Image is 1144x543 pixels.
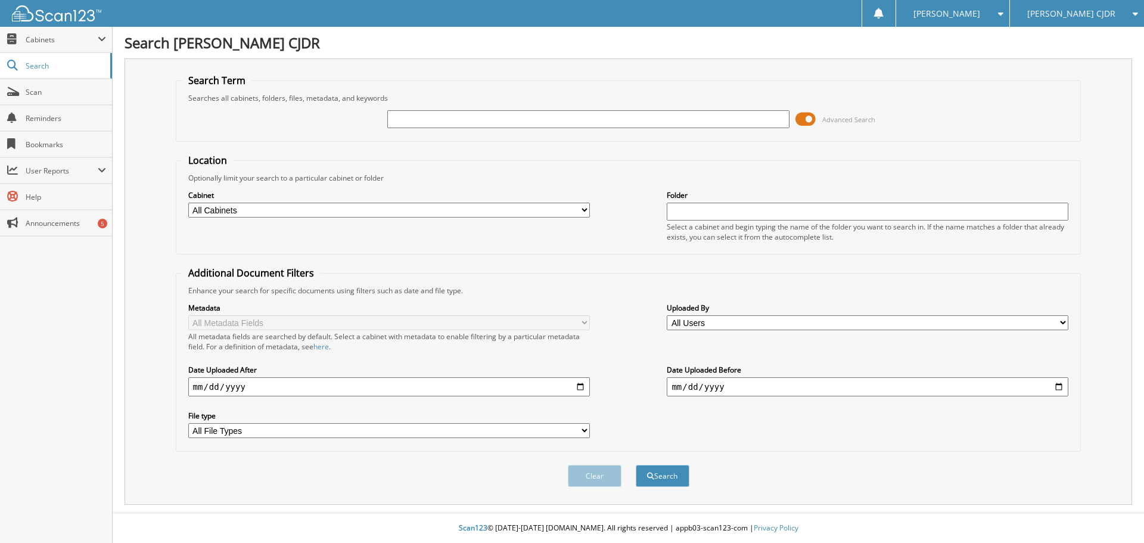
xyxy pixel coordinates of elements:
span: Scan [26,87,106,97]
div: Select a cabinet and begin typing the name of the folder you want to search in. If the name match... [667,222,1068,242]
label: Cabinet [188,190,590,200]
span: [PERSON_NAME] [913,10,980,17]
span: User Reports [26,166,98,176]
img: scan123-logo-white.svg [12,5,101,21]
div: Optionally limit your search to a particular cabinet or folder [182,173,1075,183]
span: Reminders [26,113,106,123]
input: start [188,377,590,396]
legend: Search Term [182,74,251,87]
input: end [667,377,1068,396]
legend: Location [182,154,233,167]
span: Advanced Search [822,115,875,124]
button: Search [636,465,689,487]
label: Uploaded By [667,303,1068,313]
label: Metadata [188,303,590,313]
h1: Search [PERSON_NAME] CJDR [125,33,1132,52]
div: Enhance your search for specific documents using filters such as date and file type. [182,286,1075,296]
a: here [313,342,329,352]
div: 5 [98,219,107,228]
span: Cabinets [26,35,98,45]
label: File type [188,411,590,421]
span: Scan123 [459,523,487,533]
label: Date Uploaded After [188,365,590,375]
label: Folder [667,190,1068,200]
span: Search [26,61,104,71]
button: Clear [568,465,621,487]
legend: Additional Document Filters [182,266,320,280]
span: [PERSON_NAME] CJDR [1027,10,1115,17]
div: All metadata fields are searched by default. Select a cabinet with metadata to enable filtering b... [188,331,590,352]
div: © [DATE]-[DATE] [DOMAIN_NAME]. All rights reserved | appb03-scan123-com | [113,514,1144,543]
span: Help [26,192,106,202]
div: Searches all cabinets, folders, files, metadata, and keywords [182,93,1075,103]
span: Announcements [26,218,106,228]
span: Bookmarks [26,139,106,150]
label: Date Uploaded Before [667,365,1068,375]
a: Privacy Policy [754,523,798,533]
